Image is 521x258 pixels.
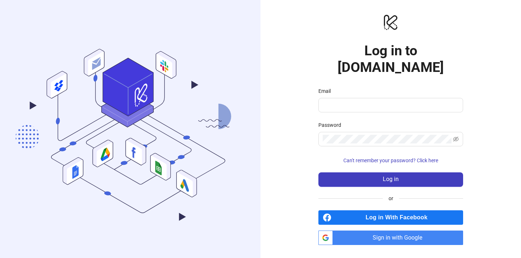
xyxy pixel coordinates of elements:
[318,121,346,129] label: Password
[343,158,438,163] span: Can't remember your password? Click here
[318,172,463,187] button: Log in
[336,231,463,245] span: Sign in with Google
[383,176,399,182] span: Log in
[318,155,463,167] button: Can't remember your password? Click here
[318,210,463,225] a: Log in With Facebook
[318,42,463,76] h1: Log in to [DOMAIN_NAME]
[318,87,335,95] label: Email
[318,231,463,245] a: Sign in with Google
[334,210,463,225] span: Log in With Facebook
[383,194,399,202] span: or
[323,101,457,109] input: Email
[318,158,463,163] a: Can't remember your password? Click here
[323,135,452,143] input: Password
[453,136,459,142] span: eye-invisible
